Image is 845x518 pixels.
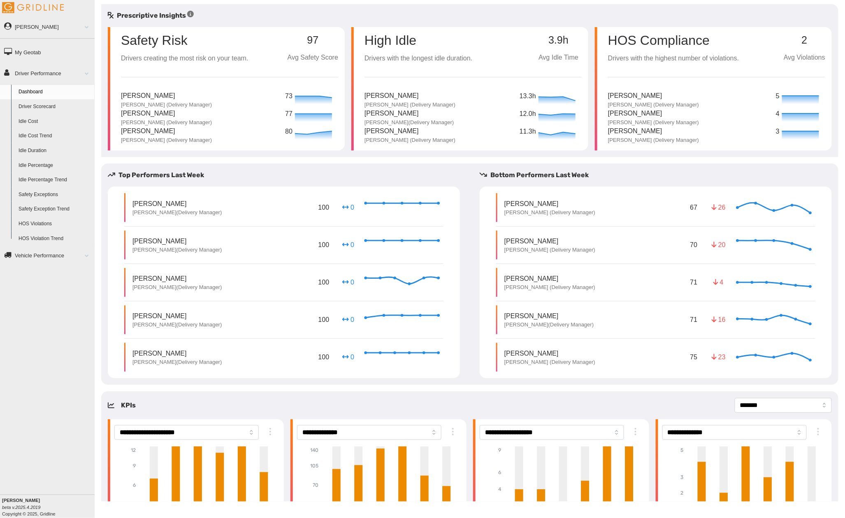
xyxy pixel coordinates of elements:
[121,109,212,119] p: [PERSON_NAME]
[132,274,222,283] p: [PERSON_NAME]
[712,315,725,324] p: 16
[317,351,331,363] p: 100
[121,34,188,47] p: Safety Risk
[364,126,455,136] p: [PERSON_NAME]
[608,136,699,144] p: [PERSON_NAME] (Delivery Manager)
[784,35,825,46] p: 2
[288,53,338,63] p: Avg Safety Score
[498,447,501,453] tspan: 9
[2,2,64,13] img: Gridline
[121,53,248,64] p: Drivers creating the most risk on your team.
[498,469,501,475] tspan: 6
[784,53,825,63] p: Avg Violations
[504,274,595,283] p: [PERSON_NAME]
[108,11,194,21] h5: Prescriptive Insights
[681,447,684,453] tspan: 5
[342,203,355,212] p: 0
[535,53,582,63] p: Avg Idle Time
[317,276,331,289] p: 100
[15,158,95,173] a: Idle Percentage
[15,143,95,158] a: Idle Duration
[776,127,780,137] p: 3
[132,284,222,291] p: [PERSON_NAME](Delivery Manager)
[121,119,212,126] p: [PERSON_NAME] (Delivery Manager)
[310,447,318,453] tspan: 140
[132,358,222,366] p: [PERSON_NAME](Delivery Manager)
[504,246,595,254] p: [PERSON_NAME] (Delivery Manager)
[689,351,699,363] p: 75
[520,91,536,102] p: 13.3h
[132,209,222,216] p: [PERSON_NAME](Delivery Manager)
[285,91,293,102] p: 73
[608,34,739,47] p: HOS Compliance
[608,101,699,109] p: [PERSON_NAME] (Delivery Manager)
[712,277,725,287] p: 4
[15,85,95,99] a: Dashboard
[133,463,136,469] tspan: 9
[2,505,40,510] i: beta v.2025.4.2019
[681,474,684,480] tspan: 3
[504,199,595,208] p: [PERSON_NAME]
[15,187,95,202] a: Safety Exceptions
[712,240,725,250] p: 20
[504,349,595,358] p: [PERSON_NAME]
[608,91,699,101] p: [PERSON_NAME]
[121,126,212,136] p: [PERSON_NAME]
[498,487,501,493] tspan: 4
[364,34,472,47] p: High Idle
[520,109,536,119] p: 12.0h
[317,238,331,251] p: 100
[608,126,699,136] p: [PERSON_NAME]
[121,136,212,144] p: [PERSON_NAME] (Delivery Manager)
[285,109,293,119] p: 77
[132,199,222,208] p: [PERSON_NAME]
[2,497,95,517] div: Copyright © 2025, Gridline
[121,400,136,410] h5: KPIs
[364,91,455,101] p: [PERSON_NAME]
[689,313,699,326] p: 71
[342,240,355,250] p: 0
[342,352,355,362] p: 0
[504,284,595,291] p: [PERSON_NAME] (Delivery Manager)
[689,201,699,214] p: 67
[504,311,594,321] p: [PERSON_NAME]
[313,482,318,488] tspan: 70
[132,236,222,246] p: [PERSON_NAME]
[317,313,331,326] p: 100
[364,109,454,119] p: [PERSON_NAME]
[504,209,595,216] p: [PERSON_NAME] (Delivery Manager)
[712,352,725,362] p: 23
[285,127,293,137] p: 80
[317,201,331,214] p: 100
[15,217,95,231] a: HOS Violations
[689,238,699,251] p: 70
[364,101,455,109] p: [PERSON_NAME] (Delivery Manager)
[504,236,595,246] p: [PERSON_NAME]
[15,231,95,246] a: HOS Violation Trend
[133,482,136,488] tspan: 6
[132,349,222,358] p: [PERSON_NAME]
[132,321,222,328] p: [PERSON_NAME](Delivery Manager)
[288,35,338,46] p: 97
[504,321,594,328] p: [PERSON_NAME](Delivery Manager)
[480,170,838,180] h5: Bottom Performers Last Week
[535,35,582,46] p: 3.9h
[121,101,212,109] p: [PERSON_NAME] (Delivery Manager)
[15,202,95,217] a: Safety Exception Trend
[342,277,355,287] p: 0
[681,490,684,496] tspan: 2
[712,203,725,212] p: 26
[608,53,739,64] p: Drivers with the highest number of violations.
[108,170,467,180] h5: Top Performers Last Week
[364,119,454,126] p: [PERSON_NAME](Delivery Manager)
[121,91,212,101] p: [PERSON_NAME]
[15,129,95,143] a: Idle Cost Trend
[15,114,95,129] a: Idle Cost
[776,91,780,102] p: 5
[776,109,780,119] p: 4
[364,136,455,144] p: [PERSON_NAME] (Delivery Manager)
[132,311,222,321] p: [PERSON_NAME]
[131,447,136,453] tspan: 12
[364,53,472,64] p: Drivers with the longest idle duration.
[15,173,95,187] a: Idle Percentage Trend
